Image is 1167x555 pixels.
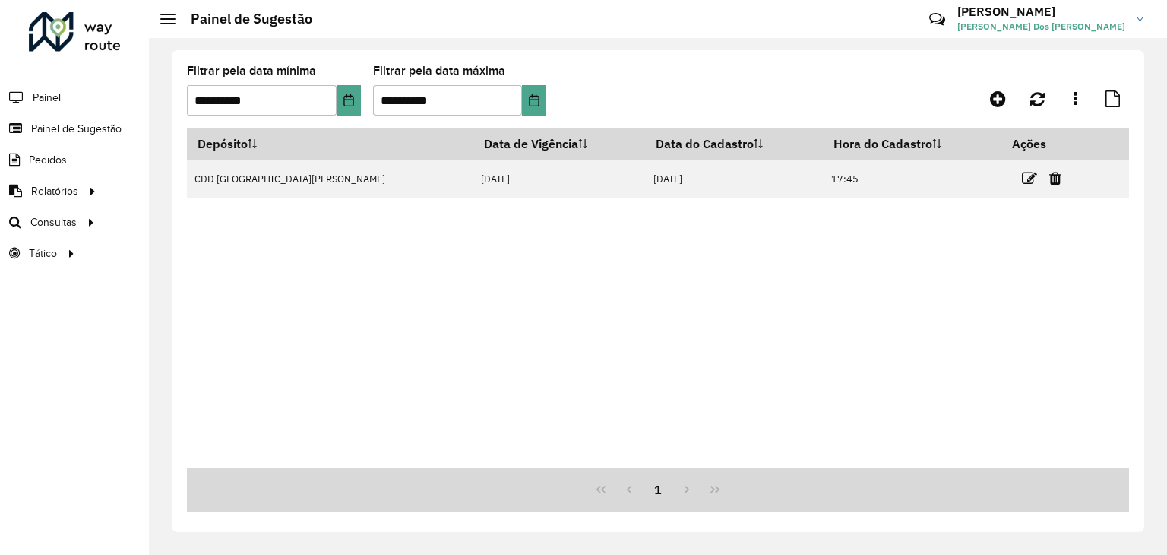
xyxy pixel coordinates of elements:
[473,128,646,160] th: Data de Vigência
[176,11,312,27] h2: Painel de Sugestão
[473,160,646,198] td: [DATE]
[1002,128,1093,160] th: Ações
[373,62,505,80] label: Filtrar pela data máxima
[29,246,57,262] span: Tático
[824,128,1002,160] th: Hora do Cadastro
[187,160,473,198] td: CDD [GEOGRAPHIC_DATA][PERSON_NAME]
[646,160,824,198] td: [DATE]
[29,152,67,168] span: Pedidos
[646,128,824,160] th: Data do Cadastro
[1022,168,1037,189] a: Editar
[33,90,61,106] span: Painel
[957,20,1125,33] span: [PERSON_NAME] Dos [PERSON_NAME]
[187,128,473,160] th: Depósito
[644,475,672,504] button: 1
[522,85,546,116] button: Choose Date
[337,85,361,116] button: Choose Date
[824,160,1002,198] td: 17:45
[957,5,1125,19] h3: [PERSON_NAME]
[30,214,77,230] span: Consultas
[921,3,954,36] a: Contato Rápido
[31,183,78,199] span: Relatórios
[1049,168,1061,189] a: Excluir
[31,121,122,137] span: Painel de Sugestão
[187,62,316,80] label: Filtrar pela data mínima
